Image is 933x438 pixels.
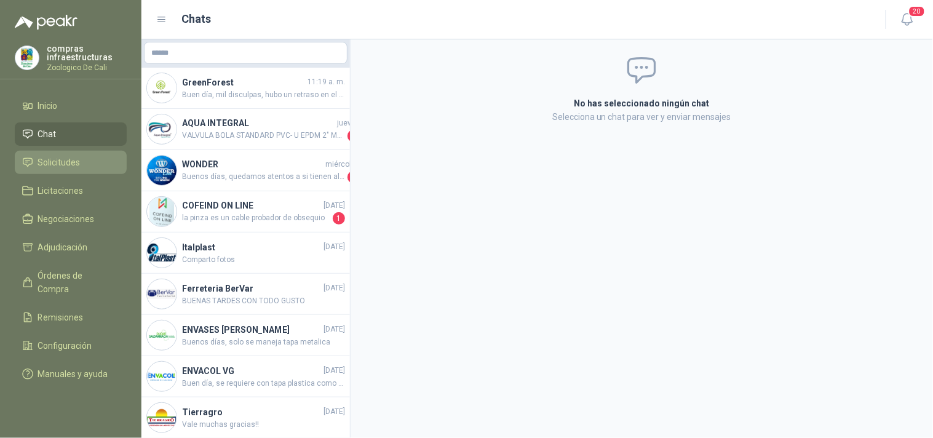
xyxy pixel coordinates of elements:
[147,321,177,350] img: Company Logo
[38,269,115,296] span: Órdenes de Compra
[38,99,58,113] span: Inicio
[182,378,345,389] span: Buen día, se requiere con tapa plastica como la imagen indicada asociada, viene con tapa plastica?
[147,73,177,103] img: Company Logo
[182,364,321,378] h4: ENVACOL VG
[38,311,84,324] span: Remisiones
[347,171,360,183] span: 1
[38,156,81,169] span: Solicitudes
[324,324,345,335] span: [DATE]
[182,295,345,307] span: BUENAS TARDES CON TODO GUSTO
[15,122,127,146] a: Chat
[324,365,345,376] span: [DATE]
[427,97,857,110] h2: No has seleccionado ningún chat
[147,403,177,432] img: Company Logo
[38,184,84,197] span: Licitaciones
[337,117,360,129] span: jueves
[182,76,305,89] h4: GreenForest
[147,156,177,185] img: Company Logo
[15,151,127,174] a: Solicitudes
[182,116,335,130] h4: AQUA INTEGRAL
[15,236,127,259] a: Adjudicación
[333,212,345,225] span: 1
[182,10,212,28] h1: Chats
[141,274,350,315] a: Company LogoFerreteria BerVar[DATE]BUENAS TARDES CON TODO GUSTO
[15,179,127,202] a: Licitaciones
[427,110,857,124] p: Selecciona un chat para ver y enviar mensajes
[38,339,92,352] span: Configuración
[182,130,345,142] span: VALVULA BOLA STANDARD PVC- U EPDM 2" MA - REF. 36526 LASTIMOSAMENTE, NO MANEJAMOS FT DDE ACCESORIOS.
[47,64,127,71] p: Zoologico De Cali
[182,212,330,225] span: la pinza es un cable probador de obsequio
[896,9,918,31] button: 20
[324,406,345,418] span: [DATE]
[141,150,350,191] a: Company LogoWONDERmiércolesBuenos días, quedamos atentos a si tienen alguna duda adicional1
[182,89,345,101] span: Buen día, mil disculpas, hubo un retraso en el stock, pero el día de ayer se despachó el producto...
[308,76,345,88] span: 11:19 a. m.
[15,362,127,386] a: Manuales y ayuda
[15,46,39,70] img: Company Logo
[15,334,127,357] a: Configuración
[47,44,127,62] p: compras infraestructuras
[141,356,350,397] a: Company LogoENVACOL VG[DATE]Buen día, se requiere con tapa plastica como la imagen indicada asoci...
[38,127,57,141] span: Chat
[182,336,345,348] span: Buenos días, solo se maneja tapa metalica
[15,94,127,117] a: Inicio
[182,282,321,295] h4: Ferreteria BerVar
[15,207,127,231] a: Negociaciones
[182,241,321,254] h4: Italplast
[141,68,350,109] a: Company LogoGreenForest11:19 a. m.Buen día, mil disculpas, hubo un retraso en el stock, pero el d...
[141,109,350,150] a: Company LogoAQUA INTEGRALjuevesVALVULA BOLA STANDARD PVC- U EPDM 2" MA - REF. 36526 LASTIMOSAMENT...
[182,199,321,212] h4: COFEIND ON LINE
[324,282,345,294] span: [DATE]
[38,367,108,381] span: Manuales y ayuda
[147,197,177,226] img: Company Logo
[182,323,321,336] h4: ENVASES [PERSON_NAME]
[182,157,323,171] h4: WONDER
[182,405,321,419] h4: Tierragro
[147,362,177,391] img: Company Logo
[141,233,350,274] a: Company LogoItalplast[DATE]Comparto fotos
[141,191,350,233] a: Company LogoCOFEIND ON LINE[DATE]la pinza es un cable probador de obsequio1
[182,419,345,431] span: Vale muchas gracias!!
[908,6,926,17] span: 20
[147,279,177,309] img: Company Logo
[15,306,127,329] a: Remisiones
[147,114,177,144] img: Company Logo
[38,212,95,226] span: Negociaciones
[324,241,345,253] span: [DATE]
[325,159,360,170] span: miércoles
[141,315,350,356] a: Company LogoENVASES [PERSON_NAME][DATE]Buenos días, solo se maneja tapa metalica
[38,241,88,254] span: Adjudicación
[324,200,345,212] span: [DATE]
[182,171,345,183] span: Buenos días, quedamos atentos a si tienen alguna duda adicional
[15,264,127,301] a: Órdenes de Compra
[182,254,345,266] span: Comparto fotos
[15,15,77,30] img: Logo peakr
[347,130,360,142] span: 1
[147,238,177,268] img: Company Logo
